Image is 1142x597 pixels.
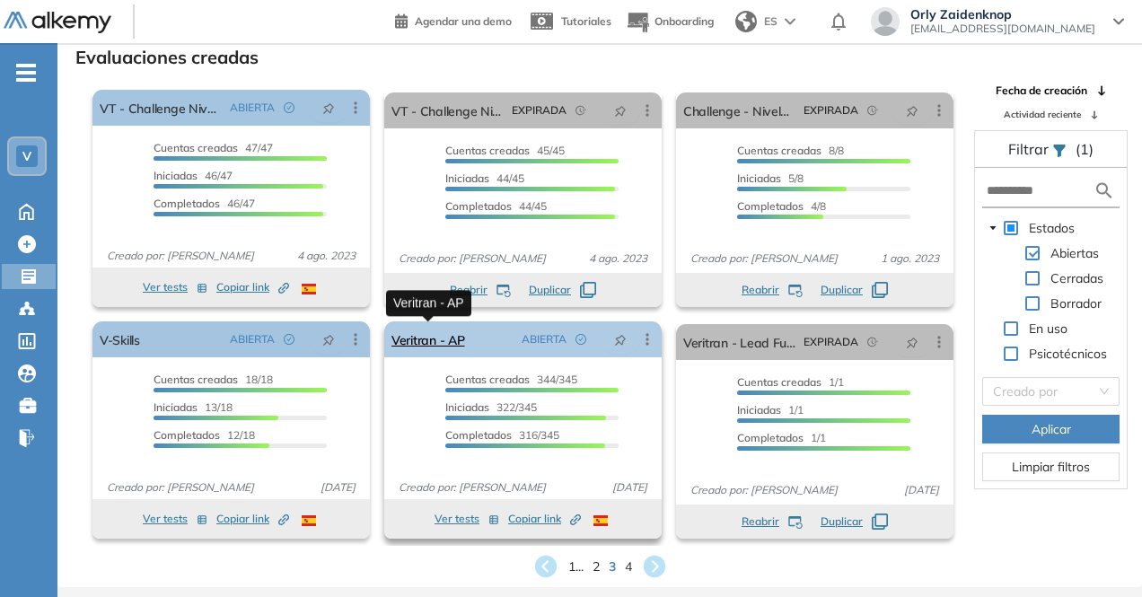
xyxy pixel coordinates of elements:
[737,431,826,444] span: 1/1
[735,11,757,32] img: world
[216,508,289,530] button: Copiar link
[391,479,553,496] span: Creado por: [PERSON_NAME]
[386,290,471,316] div: Veritran - AP
[522,331,567,347] span: ABIERTA
[445,144,530,157] span: Cuentas creadas
[821,282,863,298] span: Duplicar
[601,325,640,354] button: pushpin
[16,71,36,75] i: -
[143,277,207,298] button: Ver tests
[742,282,779,298] span: Reabrir
[1012,457,1090,477] span: Limpiar filtros
[614,332,627,347] span: pushpin
[654,14,714,28] span: Onboarding
[230,100,275,116] span: ABIERTA
[100,248,261,264] span: Creado por: [PERSON_NAME]
[593,557,600,576] span: 2
[737,199,826,213] span: 4/8
[1029,220,1075,236] span: Estados
[100,321,140,357] a: V-Skills
[1047,293,1105,314] span: Borrador
[100,90,223,126] a: VT - Challenge Nivelación - Lógica
[575,334,586,345] span: check-circle
[284,334,294,345] span: check-circle
[593,515,608,526] img: ESP
[804,334,858,350] span: EXPIRADA
[874,250,946,267] span: 1 ago. 2023
[742,282,803,298] button: Reabrir
[445,428,512,442] span: Completados
[737,144,821,157] span: Cuentas creadas
[906,103,918,118] span: pushpin
[322,101,335,115] span: pushpin
[508,511,581,527] span: Copiar link
[435,508,499,530] button: Ver tests
[154,169,198,182] span: Iniciadas
[897,482,946,498] span: [DATE]
[284,102,294,113] span: check-circle
[910,22,1095,36] span: [EMAIL_ADDRESS][DOMAIN_NAME]
[742,514,779,530] span: Reabrir
[445,400,537,414] span: 322/345
[302,515,316,526] img: ESP
[395,9,512,31] a: Agendar una demo
[445,199,512,213] span: Completados
[529,282,571,298] span: Duplicar
[737,375,844,389] span: 1/1
[216,279,289,295] span: Copiar link
[609,557,616,576] span: 3
[529,282,596,298] button: Duplicar
[512,102,567,119] span: EXPIRADA
[450,282,511,298] button: Reabrir
[445,373,577,386] span: 344/345
[445,400,489,414] span: Iniciadas
[561,14,611,28] span: Tutoriales
[982,452,1120,481] button: Limpiar filtros
[143,508,207,530] button: Ver tests
[445,144,565,157] span: 45/45
[737,171,781,185] span: Iniciadas
[614,103,627,118] span: pushpin
[1050,245,1099,261] span: Abiertas
[1004,108,1081,121] span: Actividad reciente
[216,511,289,527] span: Copiar link
[445,171,489,185] span: Iniciadas
[867,337,878,347] span: field-time
[996,83,1087,99] span: Fecha de creación
[445,373,530,386] span: Cuentas creadas
[391,321,465,357] a: Veritran - AP
[1076,138,1094,160] span: (1)
[445,428,559,442] span: 316/345
[302,284,316,294] img: ESP
[582,250,654,267] span: 4 ago. 2023
[1025,318,1071,339] span: En uso
[737,403,781,417] span: Iniciadas
[313,479,363,496] span: [DATE]
[821,514,863,530] span: Duplicar
[906,335,918,349] span: pushpin
[154,373,238,386] span: Cuentas creadas
[1052,511,1142,597] div: Widget de chat
[867,105,878,116] span: field-time
[154,428,220,442] span: Completados
[154,400,198,414] span: Iniciadas
[309,325,348,354] button: pushpin
[737,403,804,417] span: 1/1
[683,482,845,498] span: Creado por: [PERSON_NAME]
[322,332,335,347] span: pushpin
[154,141,238,154] span: Cuentas creadas
[988,224,997,233] span: caret-down
[1050,295,1102,312] span: Borrador
[683,92,796,128] a: Challenge - Nivelación AP
[892,328,932,356] button: pushpin
[1008,140,1052,158] span: Filtrar
[391,92,505,128] a: VT - Challenge Nivelación - Plataforma
[821,282,888,298] button: Duplicar
[450,282,488,298] span: Reabrir
[445,171,524,185] span: 44/45
[626,3,714,41] button: Onboarding
[309,93,348,122] button: pushpin
[290,248,363,264] span: 4 ago. 2023
[683,324,796,360] a: Veritran - Lead Functional
[154,197,255,210] span: 46/47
